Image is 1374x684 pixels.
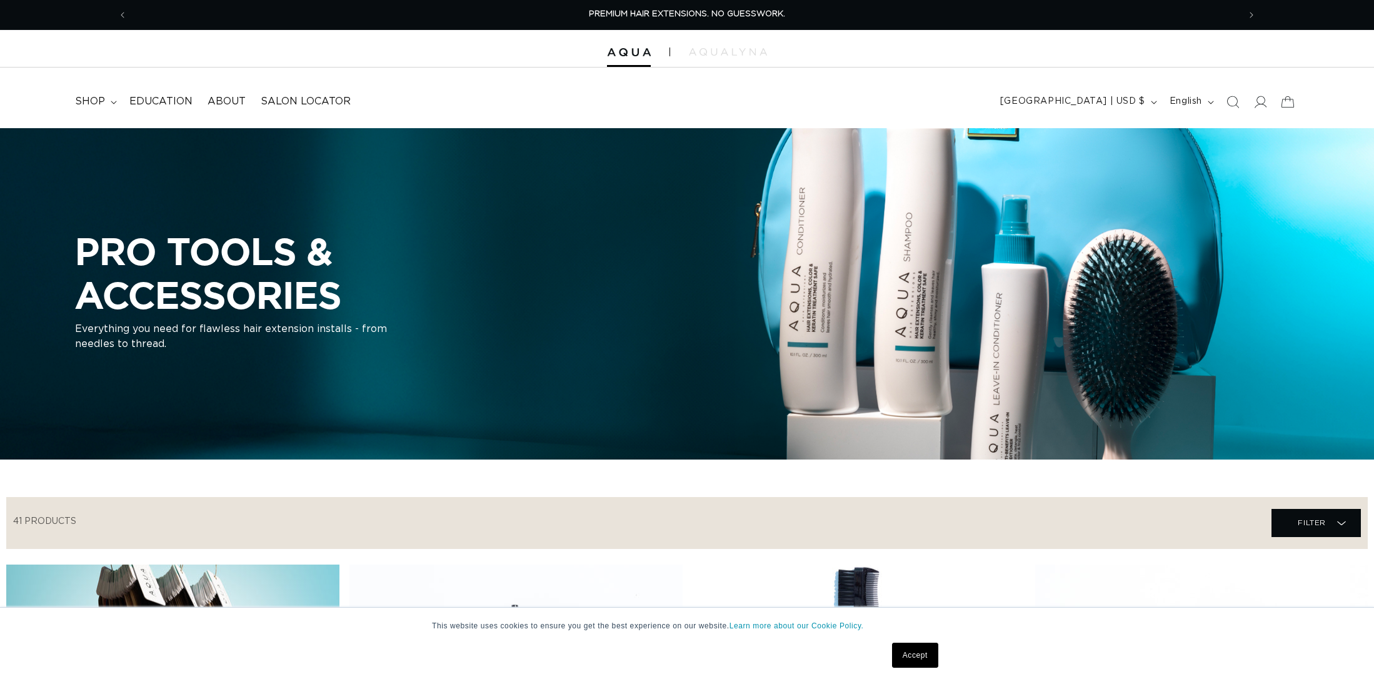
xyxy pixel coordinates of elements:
[75,322,388,352] p: Everything you need for flawless hair extension installs - from needles to thread.
[68,88,122,116] summary: shop
[1162,90,1219,114] button: English
[1298,511,1326,535] span: Filter
[730,621,864,630] a: Learn more about our Cookie Policy.
[689,48,767,56] img: aqualyna.com
[1000,95,1145,108] span: [GEOGRAPHIC_DATA] | USD $
[261,95,351,108] span: Salon Locator
[109,3,136,27] button: Previous announcement
[1219,88,1246,116] summary: Search
[129,95,193,108] span: Education
[75,95,105,108] span: shop
[892,643,938,668] a: Accept
[75,229,550,316] h2: PRO TOOLS & ACCESSORIES
[432,620,942,631] p: This website uses cookies to ensure you get the best experience on our website.
[607,48,651,57] img: Aqua Hair Extensions
[208,95,246,108] span: About
[13,517,76,526] span: 41 products
[589,10,785,18] span: PREMIUM HAIR EXTENSIONS. NO GUESSWORK.
[253,88,358,116] a: Salon Locator
[122,88,200,116] a: Education
[1170,95,1202,108] span: English
[200,88,253,116] a: About
[1238,3,1265,27] button: Next announcement
[993,90,1162,114] button: [GEOGRAPHIC_DATA] | USD $
[1271,509,1361,537] summary: Filter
